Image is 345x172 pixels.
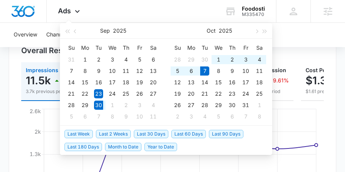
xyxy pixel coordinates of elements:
th: Su [64,42,78,54]
div: 26 [173,101,182,110]
td: 2025-10-06 [184,65,198,77]
div: 5 [173,66,182,76]
td: 2025-09-28 [64,99,78,111]
td: 2025-10-22 [212,88,225,99]
div: 22 [80,89,89,98]
td: 2025-10-01 [212,54,225,65]
div: 2 [173,112,182,121]
div: 17 [108,78,117,87]
div: 14 [200,78,209,87]
td: 2025-09-21 [64,88,78,99]
div: 13 [187,78,196,87]
th: Tu [198,42,212,54]
td: 2025-10-02 [225,54,239,65]
div: 11 [149,112,158,121]
tspan: 1.3k [30,151,41,157]
div: 3 [135,101,144,110]
div: 15 [80,78,89,87]
td: 2025-10-28 [198,99,212,111]
span: Last 180 Days [64,143,102,151]
div: 28 [67,101,76,110]
td: 2025-09-29 [78,99,92,111]
td: 2025-10-09 [225,65,239,77]
td: 2025-09-07 [64,65,78,77]
p: 9.61% [273,78,289,83]
td: 2025-09-19 [133,77,146,88]
div: 4 [149,101,158,110]
td: 2025-10-07 [92,111,105,122]
button: Channels [46,23,69,47]
div: 17 [241,78,250,87]
p: 3.7k previous period [26,88,83,95]
td: 2025-11-01 [252,99,266,111]
td: 2025-10-03 [239,54,252,65]
div: 6 [227,112,237,121]
th: Su [171,42,184,54]
td: 2025-10-26 [171,99,184,111]
div: 29 [187,55,196,64]
div: Keywords by Traffic [84,45,128,50]
div: 3 [187,112,196,121]
div: 21 [67,89,76,98]
th: Mo [78,42,92,54]
div: 4 [200,112,209,121]
div: 6 [187,66,196,76]
td: 2025-09-08 [78,65,92,77]
td: 2025-08-31 [64,54,78,65]
td: 2025-09-16 [92,77,105,88]
td: 2025-09-11 [119,65,133,77]
td: 2025-09-20 [146,77,160,88]
td: 2025-09-17 [105,77,119,88]
div: 19 [173,89,182,98]
td: 2025-10-11 [252,65,266,77]
div: account name [242,6,265,12]
td: 2025-10-15 [212,77,225,88]
td: 2025-10-02 [119,99,133,111]
div: 4 [121,55,130,64]
img: website_grey.svg [12,20,18,26]
td: 2025-11-07 [239,111,252,122]
div: 20 [187,89,196,98]
p: 11.5k [26,74,51,87]
td: 2025-09-02 [92,54,105,65]
div: 12 [135,66,144,76]
button: 2025 [219,23,232,38]
td: 2025-09-25 [119,88,133,99]
td: 2025-10-16 [225,77,239,88]
td: 2025-10-24 [239,88,252,99]
div: 2 [227,55,237,64]
th: We [212,42,225,54]
td: 2025-10-17 [239,77,252,88]
td: 2025-09-10 [105,65,119,77]
div: 19 [135,78,144,87]
th: Tu [92,42,105,54]
span: Year to Date [144,143,177,151]
div: 20 [149,78,158,87]
button: Overview [14,23,37,47]
div: 5 [135,55,144,64]
div: 30 [200,55,209,64]
div: 28 [173,55,182,64]
img: logo_orange.svg [12,12,18,18]
td: 2025-10-04 [252,54,266,65]
td: 2025-11-04 [198,111,212,122]
div: 10 [135,112,144,121]
span: Impressions [26,67,58,73]
th: Sa [252,42,266,54]
div: 27 [149,89,158,98]
td: 2025-10-10 [239,65,252,77]
th: Fr [133,42,146,54]
td: 2025-09-28 [171,54,184,65]
div: 30 [227,101,237,110]
div: 6 [80,112,89,121]
div: 11 [121,66,130,76]
div: 13 [149,66,158,76]
div: 27 [187,101,196,110]
div: 12 [173,78,182,87]
span: Last 90 Days [209,130,243,138]
img: tab_keywords_by_traffic_grey.svg [75,44,82,50]
td: 2025-09-22 [78,88,92,99]
td: 2025-09-12 [133,65,146,77]
td: 2025-10-14 [198,77,212,88]
td: 2025-10-08 [212,65,225,77]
